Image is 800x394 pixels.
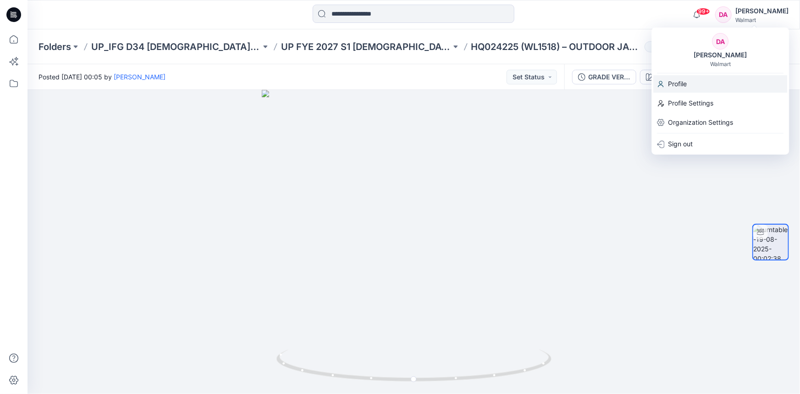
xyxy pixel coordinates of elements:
[645,41,684,52] span: Legacy Style
[651,94,789,112] a: Profile Settings
[572,70,636,84] button: GRADE VERIFICATION
[91,40,261,53] a: UP_IFG D34 [DEMOGRAPHIC_DATA] Active
[471,40,641,53] p: HQ024225 (WL1518) – OUTDOOR JACKET_GRADE VERIFICATION
[696,8,710,15] span: 99+
[114,73,166,81] a: [PERSON_NAME]
[735,6,789,17] div: [PERSON_NAME]
[753,225,788,260] img: turntable-19-08-2025-00:02:38
[668,135,693,153] p: Sign out
[668,75,687,93] p: Profile
[39,72,166,82] span: Posted [DATE] 00:05 by
[688,50,752,61] div: [PERSON_NAME]
[712,33,728,50] div: DA
[651,75,789,93] a: Profile
[668,94,713,112] p: Profile Settings
[640,70,704,84] button: Green [PERSON_NAME]
[588,72,630,82] div: GRADE VERIFICATION
[710,61,731,67] div: Walmart
[668,114,733,131] p: Organization Settings
[735,17,789,23] div: Walmart
[715,6,732,23] div: DA
[281,40,451,53] a: UP FYE 2027 S1 [DEMOGRAPHIC_DATA] ACTIVE IFG
[641,40,684,53] button: Legacy Style
[39,40,71,53] a: Folders
[651,114,789,131] a: Organization Settings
